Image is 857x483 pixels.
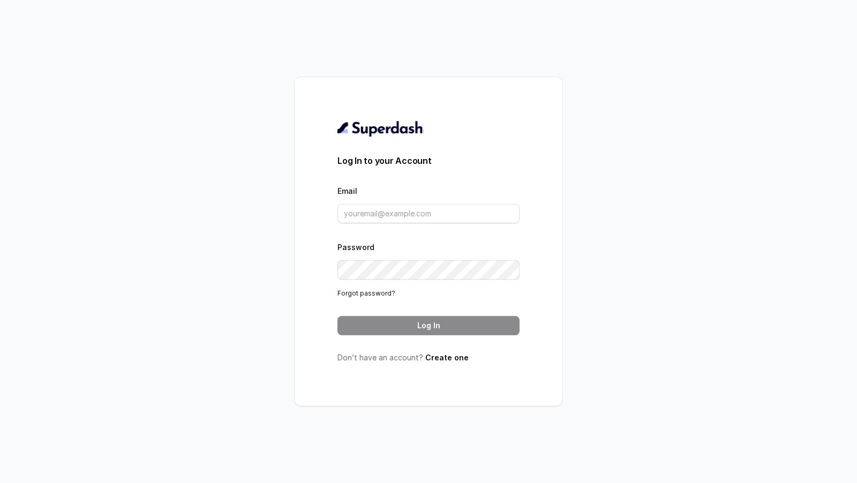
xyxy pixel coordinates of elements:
[337,204,520,223] input: youremail@example.com
[337,154,520,167] h3: Log In to your Account
[337,243,374,252] label: Password
[337,186,357,195] label: Email
[337,352,520,363] p: Don’t have an account?
[337,120,424,137] img: light.svg
[337,316,520,335] button: Log In
[337,289,395,297] a: Forgot password?
[425,353,469,362] a: Create one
